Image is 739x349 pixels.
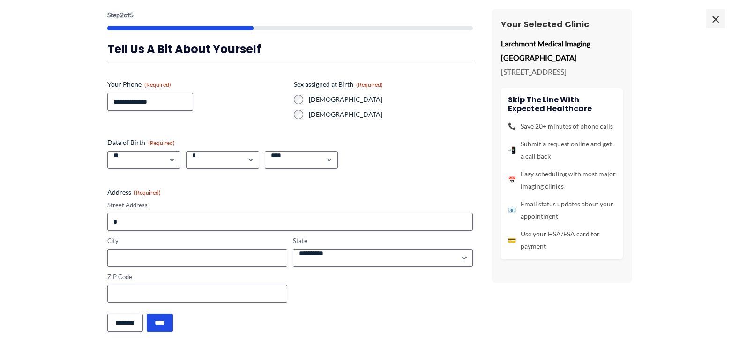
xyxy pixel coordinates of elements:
h4: Skip the line with Expected Healthcare [508,95,616,113]
legend: Address [107,188,161,197]
li: Submit a request online and get a call back [508,138,616,162]
span: (Required) [134,189,161,196]
li: Use your HSA/FSA card for payment [508,228,616,252]
span: 💳 [508,234,516,246]
span: × [706,9,725,28]
span: 5 [130,11,134,19]
span: (Required) [356,81,383,88]
span: 📲 [508,144,516,156]
legend: Sex assigned at Birth [294,80,383,89]
label: Street Address [107,201,473,210]
h3: Your Selected Clinic [501,19,623,30]
li: Save 20+ minutes of phone calls [508,120,616,132]
p: Larchmont Medical Imaging [GEOGRAPHIC_DATA] [501,37,623,64]
span: 2 [120,11,124,19]
legend: Date of Birth [107,138,175,147]
span: 📧 [508,204,516,216]
p: Step of [107,12,473,18]
label: ZIP Code [107,273,287,281]
label: State [293,236,473,245]
label: Your Phone [107,80,286,89]
li: Easy scheduling with most major imaging clinics [508,168,616,192]
label: City [107,236,287,245]
span: 📅 [508,174,516,186]
span: 📞 [508,120,516,132]
label: [DEMOGRAPHIC_DATA] [309,95,473,104]
label: [DEMOGRAPHIC_DATA] [309,110,473,119]
h3: Tell us a bit about yourself [107,42,473,56]
span: (Required) [148,139,175,146]
li: Email status updates about your appointment [508,198,616,222]
span: (Required) [144,81,171,88]
p: [STREET_ADDRESS] [501,65,623,79]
